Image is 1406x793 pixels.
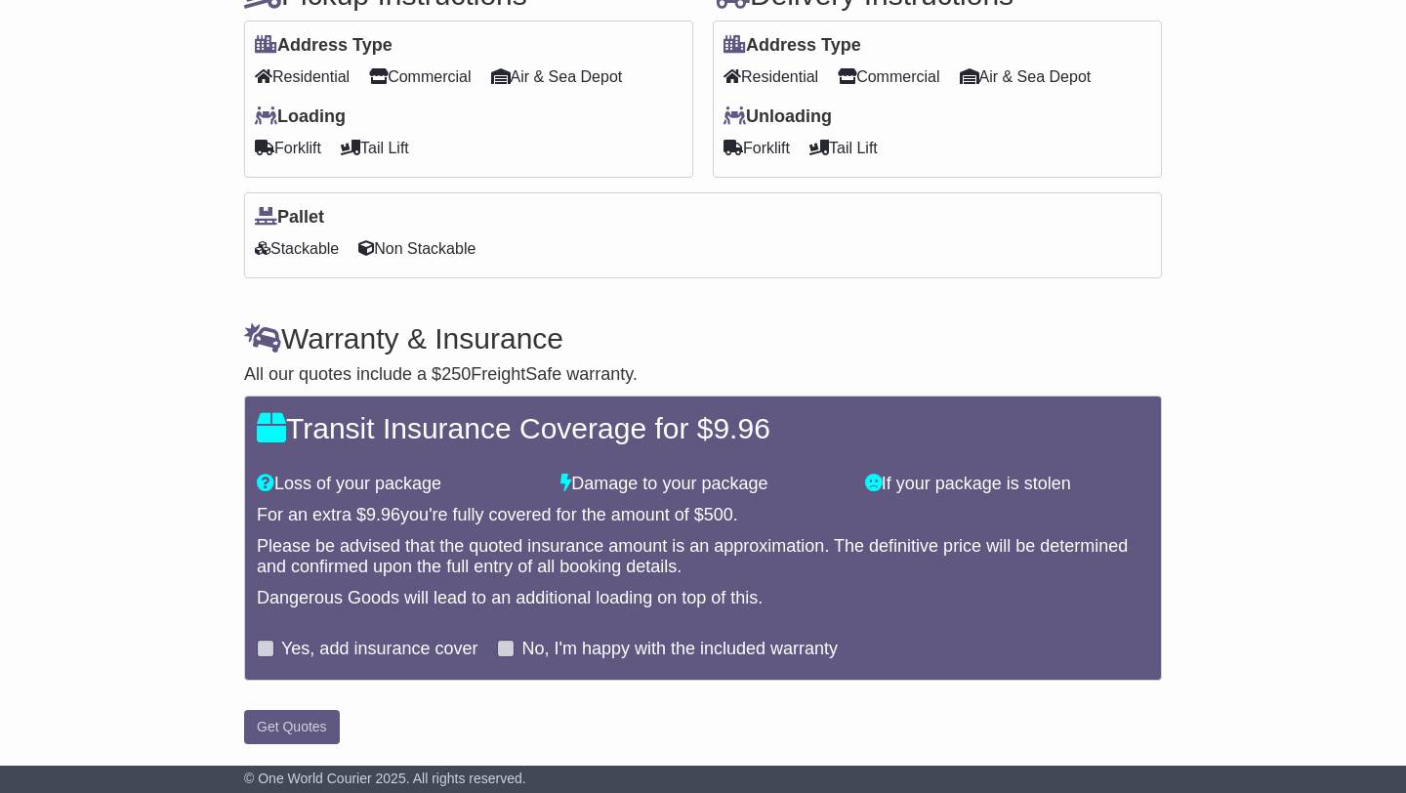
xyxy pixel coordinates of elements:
[369,62,471,92] span: Commercial
[724,62,818,92] span: Residential
[255,233,339,264] span: Stackable
[724,35,861,57] label: Address Type
[366,505,400,524] span: 9.96
[281,639,477,660] label: Yes, add insurance cover
[244,710,340,744] button: Get Quotes
[441,364,471,384] span: 250
[244,322,1162,355] h4: Warranty & Insurance
[255,106,346,128] label: Loading
[521,639,838,660] label: No, I'm happy with the included warranty
[255,133,321,163] span: Forklift
[255,35,393,57] label: Address Type
[255,62,350,92] span: Residential
[244,364,1162,386] div: All our quotes include a $ FreightSafe warranty.
[960,62,1092,92] span: Air & Sea Depot
[257,505,1149,526] div: For an extra $ you're fully covered for the amount of $ .
[255,207,324,229] label: Pallet
[704,505,733,524] span: 500
[257,536,1149,578] div: Please be advised that the quoted insurance amount is an approximation. The definitive price will...
[341,133,409,163] span: Tail Lift
[247,474,551,495] div: Loss of your package
[713,412,769,444] span: 9.96
[358,233,476,264] span: Non Stackable
[257,588,1149,609] div: Dangerous Goods will lead to an additional loading on top of this.
[257,412,1149,444] h4: Transit Insurance Coverage for $
[724,133,790,163] span: Forklift
[491,62,623,92] span: Air & Sea Depot
[838,62,939,92] span: Commercial
[724,106,832,128] label: Unloading
[244,771,526,786] span: © One World Courier 2025. All rights reserved.
[809,133,878,163] span: Tail Lift
[551,474,854,495] div: Damage to your package
[855,474,1159,495] div: If your package is stolen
